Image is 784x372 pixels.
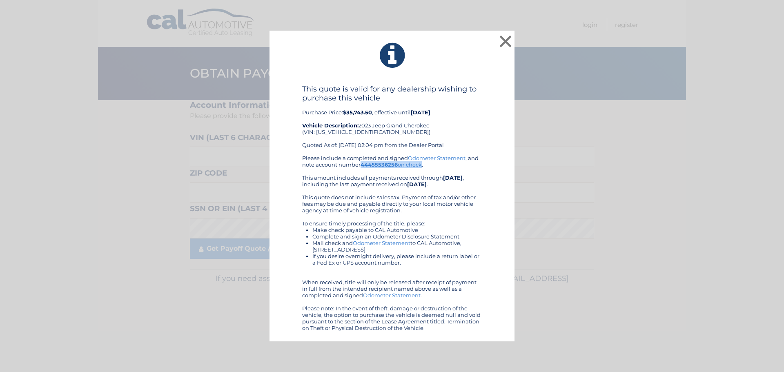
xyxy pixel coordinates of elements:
b: $35,743.50 [343,109,372,116]
li: Mail check and to CAL Automotive, [STREET_ADDRESS] [312,240,482,253]
li: Complete and sign an Odometer Disclosure Statement [312,233,482,240]
strong: Vehicle Description: [302,122,359,129]
div: Please include a completed and signed , and note account number on check. This amount includes al... [302,155,482,331]
div: Purchase Price: , effective until 2023 Jeep Grand Cherokee (VIN: [US_VEHICLE_IDENTIFICATION_NUMBE... [302,85,482,155]
h4: This quote is valid for any dealership wishing to purchase this vehicle [302,85,482,102]
button: × [497,33,514,49]
b: [DATE] [443,174,463,181]
b: 44455536256 [361,161,398,168]
b: [DATE] [407,181,427,187]
a: Odometer Statement [353,240,410,246]
li: If you desire overnight delivery, please include a return label or a Fed Ex or UPS account number. [312,253,482,266]
a: Odometer Statement [408,155,465,161]
b: [DATE] [411,109,430,116]
a: Odometer Statement [363,292,421,298]
li: Make check payable to CAL Automotive [312,227,482,233]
